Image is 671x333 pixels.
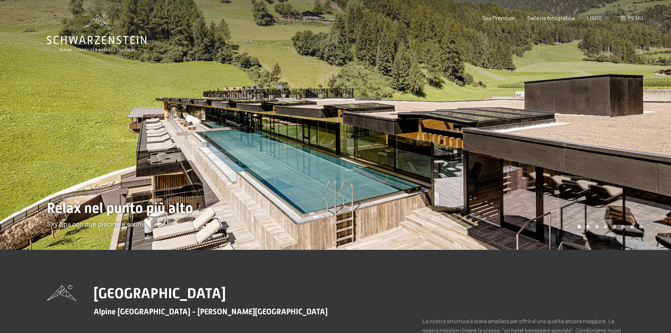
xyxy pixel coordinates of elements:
div: Pagina Carosello 1 (Diapositiva corrente) [577,225,581,229]
div: Paginazione carosello [575,225,643,229]
div: Carosello Pagina 7 [630,225,634,229]
div: Pagina 4 del carosello [604,225,608,229]
a: LIBRO [587,14,602,21]
div: Pagina 3 della giostra [595,225,599,229]
font: [GEOGRAPHIC_DATA] [94,285,226,302]
font: Alpine [GEOGRAPHIC_DATA] - [PERSON_NAME][GEOGRAPHIC_DATA] [94,307,328,316]
div: Pagina 6 della giostra [621,225,625,229]
div: Pagina 5 della giostra [613,225,616,229]
font: menu [628,14,643,21]
a: Spa Premium [482,14,515,21]
a: Galleria fotografica [527,14,574,21]
div: Carosello Pagina 2 [586,225,590,229]
div: Pagina 8 della giostra [639,225,643,229]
